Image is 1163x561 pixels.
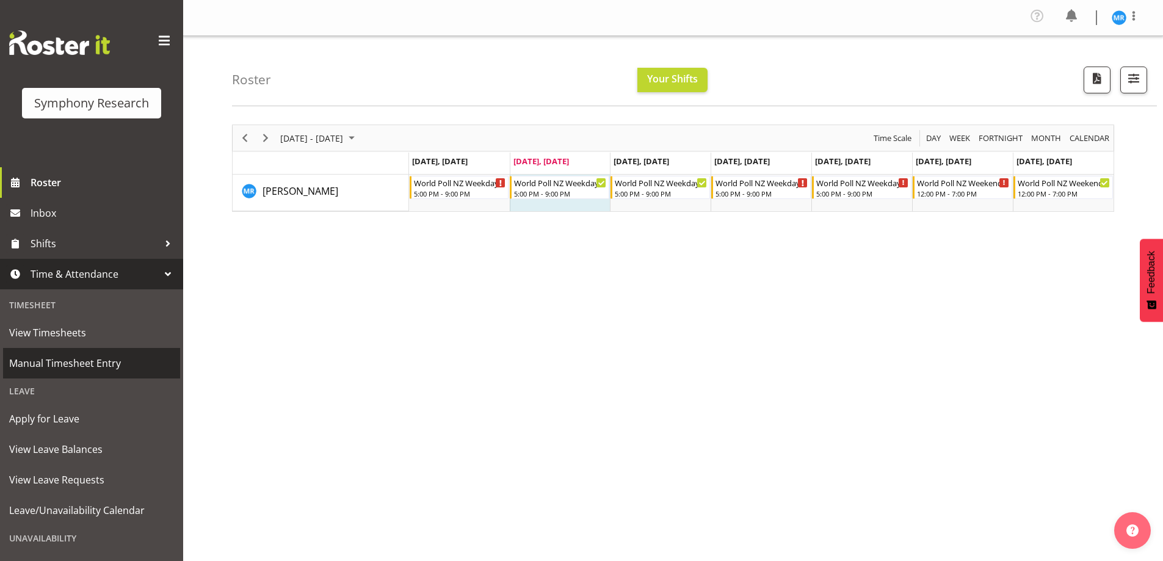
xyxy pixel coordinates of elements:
[816,176,908,189] div: World Poll NZ Weekdays
[414,176,506,189] div: World Poll NZ Weekdays
[1112,10,1126,25] img: michael-robinson11856.jpg
[917,189,1009,198] div: 12:00 PM - 7:00 PM
[812,176,911,199] div: Michael Robinson"s event - World Poll NZ Weekdays Begin From Friday, September 5, 2025 at 5:00:00...
[232,73,271,87] h4: Roster
[510,176,609,199] div: Michael Robinson"s event - World Poll NZ Weekdays Begin From Tuesday, September 2, 2025 at 5:00:0...
[3,404,180,434] a: Apply for Leave
[232,125,1114,212] div: Timeline Week of September 2, 2025
[610,176,710,199] div: Michael Robinson"s event - World Poll NZ Weekdays Begin From Wednesday, September 3, 2025 at 5:00...
[234,125,255,151] div: Previous
[3,434,180,465] a: View Leave Balances
[9,31,110,55] img: Rosterit website logo
[1120,67,1147,93] button: Filter Shifts
[255,125,276,151] div: Next
[3,317,180,348] a: View Timesheets
[916,156,971,167] span: [DATE], [DATE]
[924,131,943,146] button: Timeline Day
[9,501,174,519] span: Leave/Unavailability Calendar
[514,176,606,189] div: World Poll NZ Weekdays
[9,324,174,342] span: View Timesheets
[514,189,606,198] div: 5:00 PM - 9:00 PM
[263,184,338,198] a: [PERSON_NAME]
[977,131,1024,146] span: Fortnight
[258,131,274,146] button: Next
[1030,131,1062,146] span: Month
[278,131,360,146] button: September 01 - 07, 2025
[31,234,159,253] span: Shifts
[948,131,971,146] span: Week
[1140,239,1163,322] button: Feedback - Show survey
[9,471,174,489] span: View Leave Requests
[9,354,174,372] span: Manual Timesheet Entry
[31,265,159,283] span: Time & Attendance
[714,156,770,167] span: [DATE], [DATE]
[31,204,177,222] span: Inbox
[1068,131,1110,146] span: calendar
[1018,189,1110,198] div: 12:00 PM - 7:00 PM
[637,68,708,92] button: Your Shifts
[3,465,180,495] a: View Leave Requests
[3,378,180,404] div: Leave
[716,176,808,189] div: World Poll NZ Weekdays
[615,189,707,198] div: 5:00 PM - 9:00 PM
[31,173,177,192] span: Roster
[711,176,811,199] div: Michael Robinson"s event - World Poll NZ Weekdays Begin From Thursday, September 4, 2025 at 5:00:...
[872,131,913,146] span: Time Scale
[816,189,908,198] div: 5:00 PM - 9:00 PM
[917,176,1009,189] div: World Poll NZ Weekends
[513,156,569,167] span: [DATE], [DATE]
[9,410,174,428] span: Apply for Leave
[233,175,409,211] td: Michael Robinson resource
[1126,524,1139,537] img: help-xxl-2.png
[1029,131,1063,146] button: Timeline Month
[1016,156,1072,167] span: [DATE], [DATE]
[716,189,808,198] div: 5:00 PM - 9:00 PM
[412,156,468,167] span: [DATE], [DATE]
[1068,131,1112,146] button: Month
[9,440,174,458] span: View Leave Balances
[815,156,871,167] span: [DATE], [DATE]
[279,131,344,146] span: [DATE] - [DATE]
[615,176,707,189] div: World Poll NZ Weekdays
[1018,176,1110,189] div: World Poll NZ Weekends
[409,175,1114,211] table: Timeline Week of September 2, 2025
[3,526,180,551] div: Unavailability
[913,176,1012,199] div: Michael Robinson"s event - World Poll NZ Weekends Begin From Saturday, September 6, 2025 at 12:00...
[977,131,1025,146] button: Fortnight
[237,131,253,146] button: Previous
[34,94,149,112] div: Symphony Research
[925,131,942,146] span: Day
[947,131,973,146] button: Timeline Week
[414,189,506,198] div: 5:00 PM - 9:00 PM
[647,72,698,85] span: Your Shifts
[872,131,914,146] button: Time Scale
[410,176,509,199] div: Michael Robinson"s event - World Poll NZ Weekdays Begin From Monday, September 1, 2025 at 5:00:00...
[1146,251,1157,294] span: Feedback
[1084,67,1110,93] button: Download a PDF of the roster according to the set date range.
[3,495,180,526] a: Leave/Unavailability Calendar
[1013,176,1113,199] div: Michael Robinson"s event - World Poll NZ Weekends Begin From Sunday, September 7, 2025 at 12:00:0...
[3,348,180,378] a: Manual Timesheet Entry
[614,156,669,167] span: [DATE], [DATE]
[3,292,180,317] div: Timesheet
